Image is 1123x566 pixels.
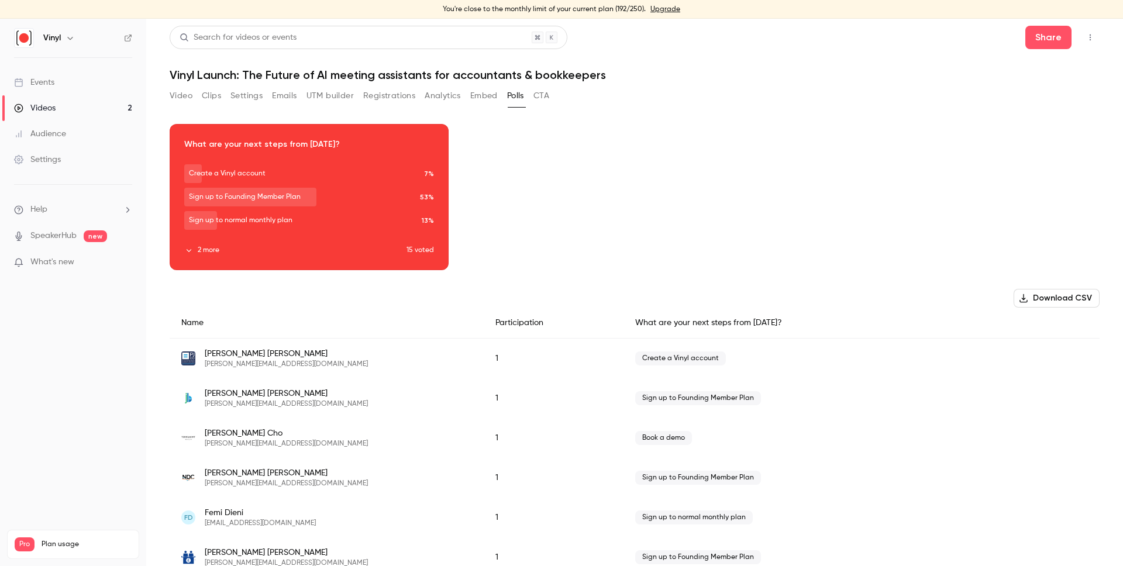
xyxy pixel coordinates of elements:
[635,431,692,445] span: Book a demo
[484,458,623,498] div: 1
[181,436,195,440] img: terramontwealth.com
[14,154,61,165] div: Settings
[205,467,368,479] span: [PERSON_NAME] [PERSON_NAME]
[1081,28,1100,47] button: Top Bar Actions
[14,102,56,114] div: Videos
[205,547,368,558] span: [PERSON_NAME] [PERSON_NAME]
[635,391,761,405] span: Sign up to Founding Member Plan
[181,471,195,485] img: ndconsultancy.net
[205,479,368,488] span: [PERSON_NAME][EMAIL_ADDRESS][DOMAIN_NAME]
[184,245,407,256] button: 2 more
[170,458,1100,498] div: neil@ndconsultancy.net
[205,399,368,409] span: [PERSON_NAME][EMAIL_ADDRESS][DOMAIN_NAME]
[205,519,316,528] span: [EMAIL_ADDRESS][DOMAIN_NAME]
[202,87,221,105] button: Clips
[170,87,192,105] button: Video
[30,203,47,216] span: Help
[180,32,297,44] div: Search for videos or events
[205,427,368,439] span: [PERSON_NAME] Cho
[181,550,195,564] img: thesmallbusinessaccountant.co
[170,378,1100,418] div: jeremy@bucklewcpa.com
[170,498,1100,537] div: femi.dieni@beaconledger.com
[507,87,524,105] button: Polls
[470,87,498,105] button: Embed
[484,339,623,379] div: 1
[484,378,623,418] div: 1
[484,308,623,339] div: Participation
[170,418,1100,458] div: cynthia@terramontwealth.com
[635,510,753,524] span: Sign up to normal monthly plan
[484,418,623,458] div: 1
[484,498,623,537] div: 1
[533,87,549,105] button: CTA
[205,439,368,448] span: [PERSON_NAME][EMAIL_ADDRESS][DOMAIN_NAME]
[14,203,132,216] li: help-dropdown-opener
[118,257,132,268] iframe: Noticeable Trigger
[650,5,680,14] a: Upgrade
[623,308,1100,339] div: What are your next steps from [DATE]?
[15,537,35,551] span: Pro
[42,540,132,549] span: Plan usage
[181,391,195,405] img: bucklewcpa.com
[170,68,1100,82] h1: Vinyl Launch: The Future of AI meeting assistants for accountants & bookkeepers
[30,256,74,268] span: What's new
[14,128,66,140] div: Audience
[1014,289,1100,308] button: Download CSV
[205,507,316,519] span: Femi Dieni
[205,348,368,360] span: [PERSON_NAME] [PERSON_NAME]
[205,360,368,369] span: [PERSON_NAME][EMAIL_ADDRESS][DOMAIN_NAME]
[84,230,107,242] span: new
[15,29,33,47] img: Vinyl
[181,351,195,365] img: peterjarman.com
[30,230,77,242] a: SpeakerHub
[230,87,263,105] button: Settings
[170,339,1100,379] div: chloe@peterjarman.com
[635,471,761,485] span: Sign up to Founding Member Plan
[306,87,354,105] button: UTM builder
[635,351,726,365] span: Create a Vinyl account
[14,77,54,88] div: Events
[635,550,761,564] span: Sign up to Founding Member Plan
[1025,26,1072,49] button: Share
[272,87,297,105] button: Emails
[363,87,415,105] button: Registrations
[425,87,461,105] button: Analytics
[43,32,61,44] h6: Vinyl
[170,308,484,339] div: Name
[184,512,193,523] span: FD
[205,388,368,399] span: [PERSON_NAME] [PERSON_NAME]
